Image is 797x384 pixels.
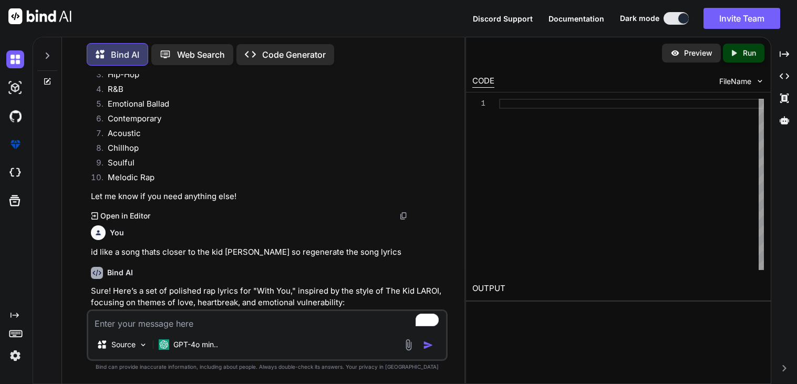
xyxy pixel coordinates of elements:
[177,48,225,61] p: Web Search
[139,340,148,349] img: Pick Models
[414,212,422,220] img: like
[423,340,433,350] img: icon
[472,75,494,88] div: CODE
[173,339,218,350] p: GPT-4o min..
[6,79,24,97] img: darkAi-studio
[110,227,124,238] h6: You
[99,172,446,186] li: Melodic Rap
[402,339,415,351] img: attachment
[107,267,133,278] h6: Bind AI
[262,48,326,61] p: Code Generator
[548,14,604,23] span: Documentation
[548,13,604,24] button: Documentation
[91,285,446,309] p: Sure! Here’s a set of polished rap lyrics for "With You," inspired by the style of The Kid LAROI,...
[99,98,446,113] li: Emotional Ballad
[6,164,24,182] img: cloudideIcon
[111,339,136,350] p: Source
[6,136,24,153] img: premium
[99,142,446,157] li: Chillhop
[620,13,659,24] span: Dark mode
[99,128,446,142] li: Acoustic
[91,191,446,203] p: Let me know if you need anything else!
[6,347,24,365] img: settings
[91,246,446,258] p: id like a song thats closer to the kid [PERSON_NAME] so regenerate the song lyrics
[100,211,150,221] p: Open in Editor
[466,276,771,301] h2: OUTPUT
[88,311,446,330] textarea: To enrich screen reader interactions, please activate Accessibility in Grammarly extension settings
[473,13,533,24] button: Discord Support
[99,69,446,84] li: Hip-Hop
[399,212,408,220] img: copy
[755,77,764,86] img: chevron down
[743,48,756,58] p: Run
[99,157,446,172] li: Soulful
[472,99,485,109] div: 1
[6,50,24,68] img: darkChat
[670,48,680,58] img: preview
[429,212,437,220] img: dislike
[87,363,448,371] p: Bind can provide inaccurate information, including about people. Always double-check its answers....
[8,8,71,24] img: Bind AI
[719,76,751,87] span: FileName
[684,48,712,58] p: Preview
[703,8,780,29] button: Invite Team
[473,14,533,23] span: Discord Support
[111,48,139,61] p: Bind AI
[159,339,169,350] img: GPT-4o mini
[99,113,446,128] li: Contemporary
[99,84,446,98] li: R&B
[6,107,24,125] img: githubDark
